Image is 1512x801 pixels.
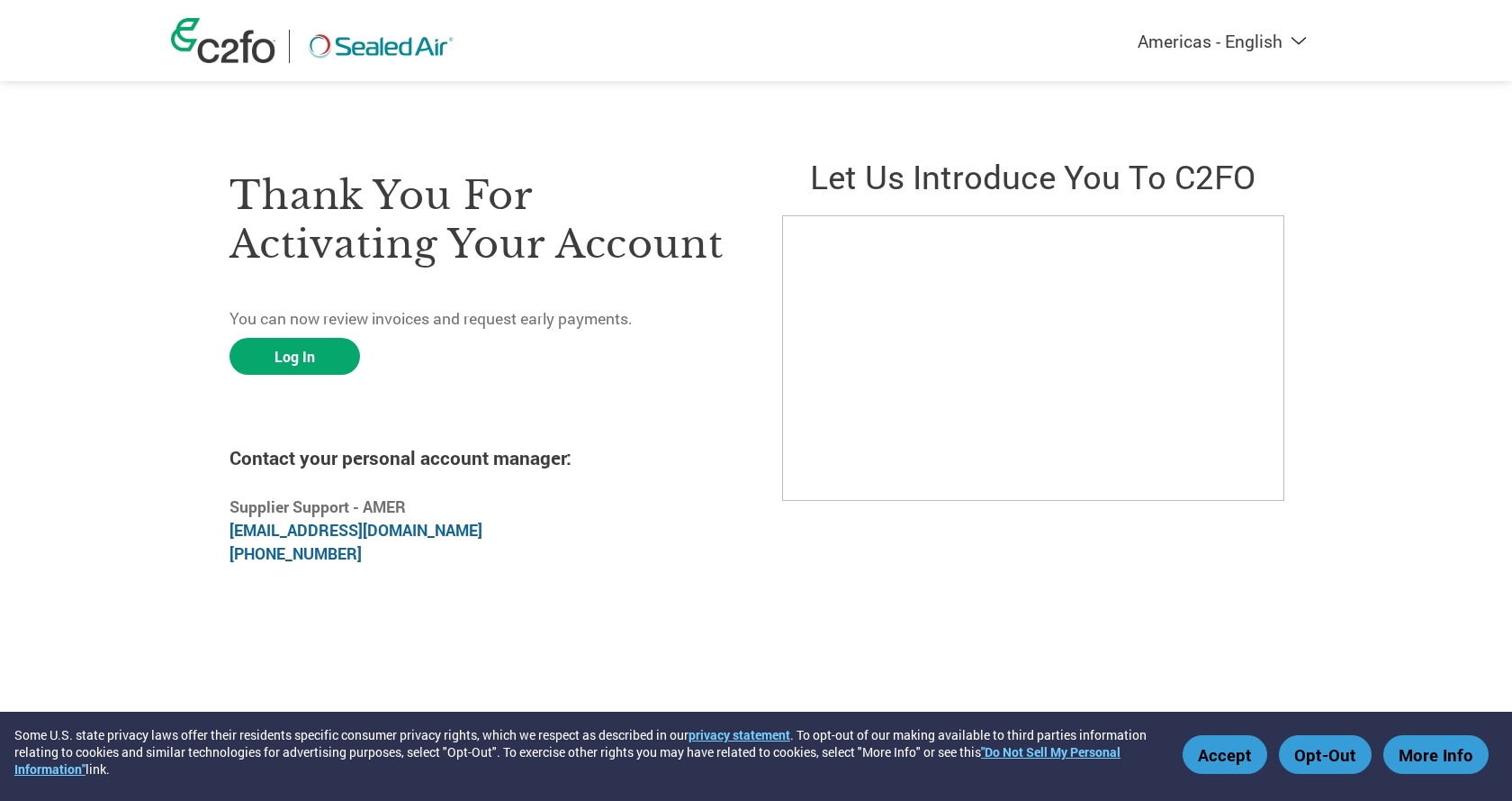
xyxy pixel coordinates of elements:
a: "Do Not Sell My Personal Information" [14,743,1120,778]
h2: Let us introduce you to C2FO [782,154,1282,198]
button: Accept [1183,735,1267,774]
a: [PHONE_NUMBER] [229,543,362,564]
h3: Thank you for activating your account [229,171,730,269]
iframe: C2FO Introduction Video [782,215,1284,501]
a: Log In [229,338,360,375]
h4: Contact your personal account manager: [229,445,730,470]
button: More Info [1383,735,1489,774]
a: privacy statement [688,726,790,743]
a: [EMAIL_ADDRESS][DOMAIN_NAME] [229,520,482,541]
button: Opt-Out [1279,735,1372,774]
b: Supplier Support - AMER [229,496,406,517]
div: Some U.S. state privacy laws offer their residents specific consumer privacy rights, which we res... [14,726,1174,778]
img: c2fo logo [171,18,275,63]
img: Sealed Air [303,30,458,63]
p: You can now review invoices and request early payments. [229,307,730,331]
